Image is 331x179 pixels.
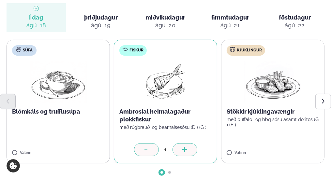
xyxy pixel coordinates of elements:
span: miðvikudagur [146,14,186,21]
p: með buffalo- og bbq sósu ásamt doritos (G ) (E ) [227,117,319,127]
img: chicken.svg [230,47,235,52]
span: Í dag [29,14,43,21]
div: ágú. 18 [26,21,46,29]
span: Súpa [23,48,33,53]
span: Fiskur [129,48,143,53]
div: 1 [159,146,173,153]
div: ágú. 20 [156,21,176,29]
p: Ambrosial heimalagaður plokkfiskur [119,108,212,123]
span: fimmtudagur [211,14,249,21]
img: Chicken-wings-legs.png [244,61,302,103]
div: ágú. 19 [91,21,111,29]
p: Stökkir kjúklingavængir [227,108,319,116]
span: Go to slide 1 [160,171,163,174]
p: með rúgbrauði og bearnaisesósu (D ) (G ) [119,125,212,130]
p: Blómkáls og trufflusúpa [12,108,104,116]
span: föstudagur [279,14,311,21]
img: soup.svg [16,47,21,52]
div: ágú. 21 [220,21,240,29]
div: ágú. 22 [285,21,305,29]
span: Go to slide 2 [168,171,171,174]
img: fish.png [145,61,187,103]
img: Soup.png [30,61,87,103]
span: þriðjudagur [84,14,118,21]
img: fish.svg [123,47,128,52]
a: Cookie settings [7,159,20,172]
button: Next slide [315,94,331,109]
span: Kjúklingur [237,48,262,53]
